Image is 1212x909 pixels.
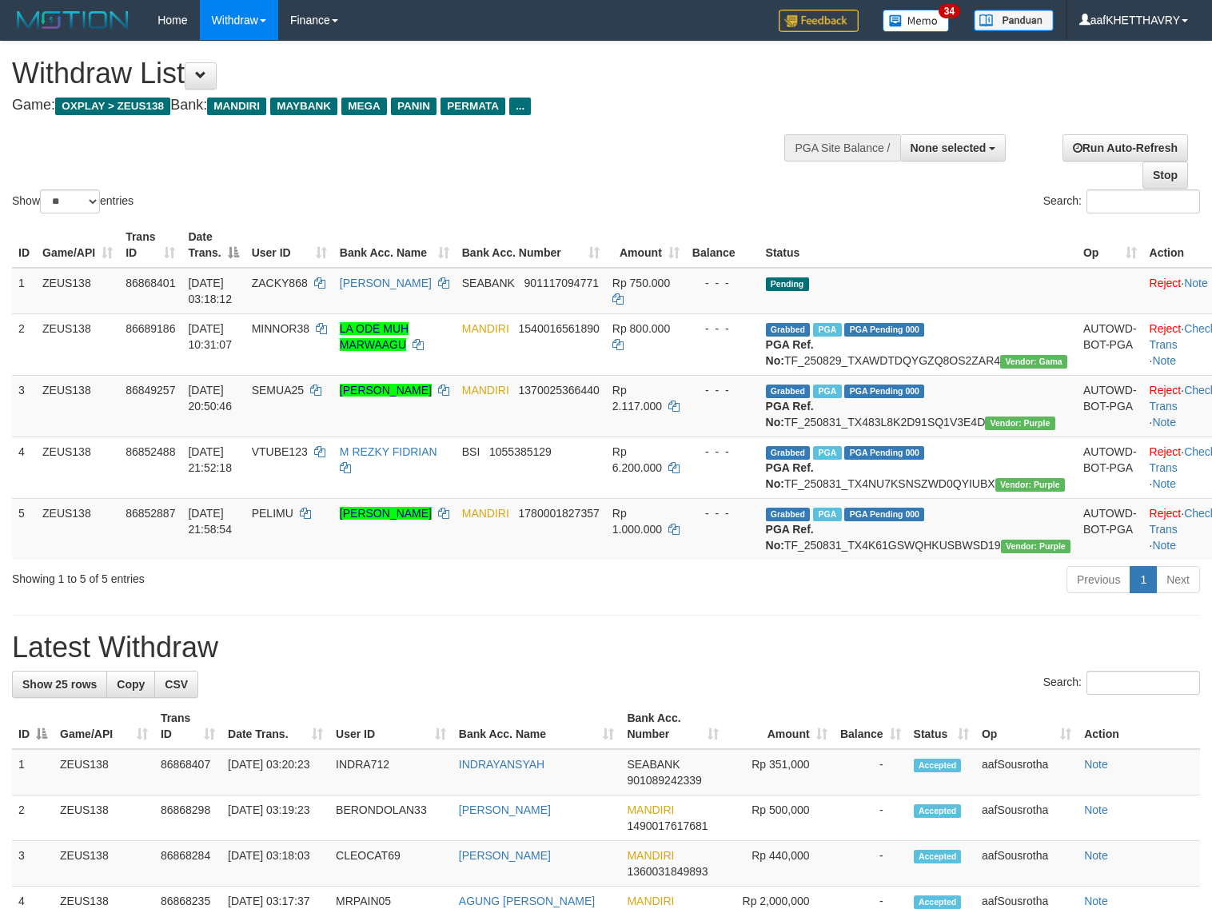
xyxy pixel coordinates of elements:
[12,189,134,213] label: Show entries
[221,704,329,749] th: Date Trans.: activate to sort column ascending
[1150,445,1182,458] a: Reject
[834,704,907,749] th: Balance: activate to sort column ascending
[221,749,329,795] td: [DATE] 03:20:23
[329,795,453,841] td: BERONDOLAN33
[391,98,437,115] span: PANIN
[462,277,515,289] span: SEABANK
[459,803,551,816] a: [PERSON_NAME]
[1184,277,1208,289] a: Note
[766,461,814,490] b: PGA Ref. No:
[340,277,432,289] a: [PERSON_NAME]
[181,222,245,268] th: Date Trans.: activate to sort column descending
[252,384,304,397] span: SEMUA25
[692,321,753,337] div: - - -
[36,222,119,268] th: Game/API: activate to sort column ascending
[55,98,170,115] span: OXPLAY > ZEUS138
[1150,322,1182,335] a: Reject
[1000,355,1067,369] span: Vendor URL: https://trx31.1velocity.biz
[126,445,175,458] span: 86852488
[975,704,1078,749] th: Op: activate to sort column ascending
[12,498,36,560] td: 5
[627,774,701,787] span: Copy 901089242339 to clipboard
[612,445,662,474] span: Rp 6.200.000
[784,134,899,161] div: PGA Site Balance /
[1066,566,1130,593] a: Previous
[519,507,600,520] span: Copy 1780001827357 to clipboard
[188,322,232,351] span: [DATE] 10:31:07
[12,8,134,32] img: MOTION_logo.png
[907,704,975,749] th: Status: activate to sort column ascending
[844,508,924,521] span: PGA Pending
[766,400,814,429] b: PGA Ref. No:
[126,277,175,289] span: 86868401
[759,498,1077,560] td: TF_250831_TX4K61GSWQHKUSBWSD19
[36,268,119,314] td: ZEUS138
[1043,671,1200,695] label: Search:
[766,323,811,337] span: Grabbed
[245,222,333,268] th: User ID: activate to sort column ascending
[1078,704,1200,749] th: Action
[340,445,437,458] a: M REZKY FIDRIAN
[612,507,662,536] span: Rp 1.000.000
[766,277,809,291] span: Pending
[165,678,188,691] span: CSV
[620,704,725,749] th: Bank Acc. Number: activate to sort column ascending
[766,446,811,460] span: Grabbed
[1084,849,1108,862] a: Note
[725,704,833,749] th: Amount: activate to sort column ascending
[844,323,924,337] span: PGA Pending
[1077,313,1143,375] td: AUTOWD-BOT-PGA
[627,819,708,832] span: Copy 1490017617681 to clipboard
[524,277,599,289] span: Copy 901117094771 to clipboard
[692,444,753,460] div: - - -
[914,759,962,772] span: Accepted
[12,313,36,375] td: 2
[54,749,154,795] td: ZEUS138
[1150,277,1182,289] a: Reject
[340,507,432,520] a: [PERSON_NAME]
[914,850,962,863] span: Accepted
[126,322,175,335] span: 86689186
[974,10,1054,31] img: panduan.png
[766,385,811,398] span: Grabbed
[985,417,1055,430] span: Vendor URL: https://trx4.1velocity.biz
[119,222,181,268] th: Trans ID: activate to sort column ascending
[252,322,309,335] span: MINNOR38
[509,98,531,115] span: ...
[759,222,1077,268] th: Status
[519,322,600,335] span: Copy 1540016561890 to clipboard
[834,841,907,887] td: -
[844,446,924,460] span: PGA Pending
[154,795,221,841] td: 86868298
[221,795,329,841] td: [DATE] 03:19:23
[12,749,54,795] td: 1
[627,803,674,816] span: MANDIRI
[462,384,509,397] span: MANDIRI
[883,10,950,32] img: Button%20Memo.svg
[154,749,221,795] td: 86868407
[126,507,175,520] span: 86852887
[462,322,509,335] span: MANDIRI
[627,895,674,907] span: MANDIRI
[333,222,456,268] th: Bank Acc. Name: activate to sort column ascending
[1152,354,1176,367] a: Note
[12,795,54,841] td: 2
[939,4,960,18] span: 34
[12,268,36,314] td: 1
[462,445,480,458] span: BSI
[1156,566,1200,593] a: Next
[1086,189,1200,213] input: Search:
[1084,758,1108,771] a: Note
[766,508,811,521] span: Grabbed
[36,437,119,498] td: ZEUS138
[54,841,154,887] td: ZEUS138
[900,134,1007,161] button: None selected
[627,758,680,771] span: SEABANK
[441,98,505,115] span: PERMATA
[462,507,509,520] span: MANDIRI
[1043,189,1200,213] label: Search:
[12,222,36,268] th: ID
[725,841,833,887] td: Rp 440,000
[725,749,833,795] td: Rp 351,000
[188,384,232,413] span: [DATE] 20:50:46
